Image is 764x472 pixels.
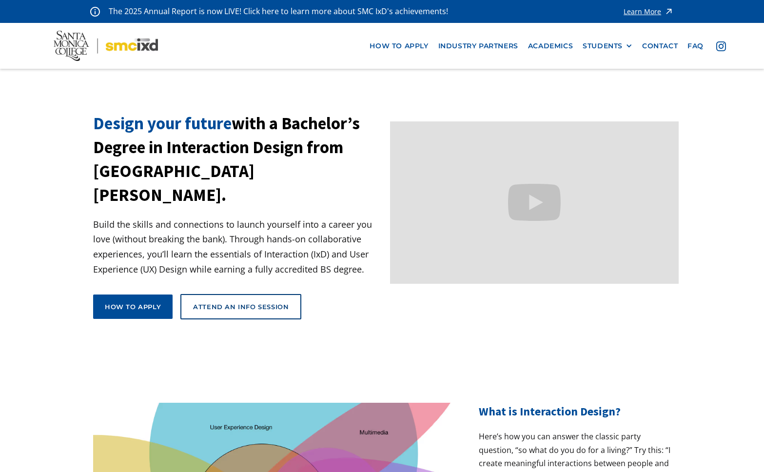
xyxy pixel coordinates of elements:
[93,217,382,276] p: Build the skills and connections to launch yourself into a career you love (without breaking the ...
[390,121,679,284] iframe: Design your future with a Bachelor's Degree in Interaction Design from Santa Monica College
[664,5,674,18] img: icon - arrow - alert
[624,5,674,18] a: Learn More
[433,37,523,55] a: industry partners
[180,294,301,319] a: Attend an Info Session
[54,31,158,61] img: Santa Monica College - SMC IxD logo
[93,295,173,319] a: How to apply
[716,41,726,51] img: icon - instagram
[683,37,708,55] a: faq
[624,8,661,15] div: Learn More
[583,42,623,50] div: STUDENTS
[479,403,671,420] h2: What is Interaction Design?
[93,113,232,134] span: Design your future
[365,37,433,55] a: how to apply
[90,6,100,17] img: icon - information - alert
[583,42,632,50] div: STUDENTS
[523,37,578,55] a: Academics
[105,302,161,311] div: How to apply
[637,37,683,55] a: contact
[93,112,382,207] h1: with a Bachelor’s Degree in Interaction Design from [GEOGRAPHIC_DATA][PERSON_NAME].
[193,302,289,311] div: Attend an Info Session
[109,5,449,18] p: The 2025 Annual Report is now LIVE! Click here to learn more about SMC IxD's achievements!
